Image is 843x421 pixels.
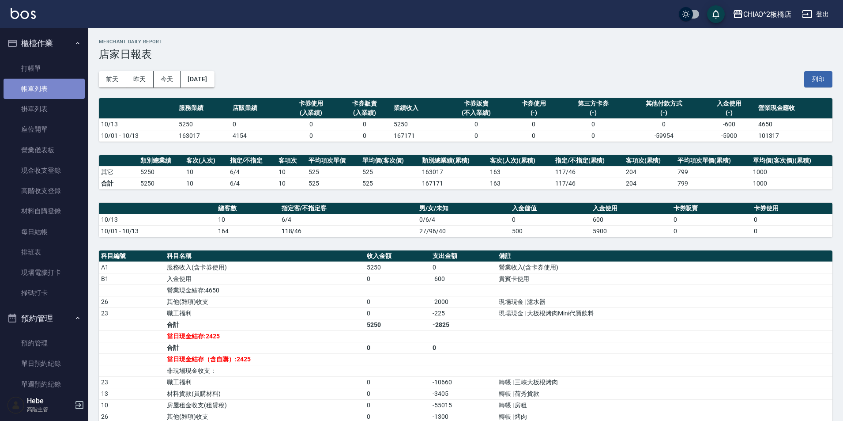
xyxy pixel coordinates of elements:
td: 163017 [420,166,487,178]
td: 其它 [99,166,138,178]
th: 客項次(累積) [624,155,675,167]
a: 營業儀表板 [4,140,85,160]
td: 轉帳 | 荷秀貨款 [497,388,832,399]
td: 5250 [177,118,230,130]
div: 第三方卡券 [563,99,623,108]
div: (入業績) [340,108,389,118]
td: 0 [365,273,430,284]
td: 0 [230,118,284,130]
a: 單日預約紀錄 [4,353,85,374]
td: 525 [360,166,420,178]
td: 117 / 46 [553,166,624,178]
button: [DATE] [181,71,214,87]
table: a dense table [99,155,832,190]
td: 入金使用 [165,273,364,284]
td: 164 [216,225,279,237]
td: 1000 [751,166,832,178]
div: 其他付款方式 [628,99,700,108]
td: 0 [561,130,625,141]
a: 預約管理 [4,333,85,353]
td: 營業收入(含卡券使用) [497,262,832,273]
td: 5250 [138,178,184,189]
th: 入金儲值 [510,203,591,214]
a: 現場電腦打卡 [4,262,85,283]
td: 6/4 [279,214,418,225]
td: 職工福利 [165,376,364,388]
td: 0 [338,130,391,141]
td: 當日現金結存:2425 [165,330,364,342]
th: 客次(人次) [184,155,228,167]
th: 指定客/不指定客 [279,203,418,214]
td: 525 [360,178,420,189]
div: 卡券販賣 [448,99,505,108]
td: 貴賓卡使用 [497,273,832,284]
a: 現金收支登錄 [4,160,85,181]
a: 高階收支登錄 [4,181,85,201]
button: 櫃檯作業 [4,32,85,55]
button: save [707,5,725,23]
button: 登出 [798,6,832,23]
td: 0/6/4 [417,214,510,225]
th: 收入金額 [365,250,430,262]
td: 當日現金結存（含自購）:2425 [165,353,364,365]
td: 0 [430,262,496,273]
td: 5250 [365,262,430,273]
td: 0 [365,296,430,307]
td: 0 [561,118,625,130]
img: Person [7,396,25,414]
td: 其他(雜項)收支 [165,296,364,307]
td: 0 [365,342,430,353]
td: 163 [488,166,553,178]
td: 0 [510,214,591,225]
td: 現場現金 | 大板根烤肉Mini代買飲料 [497,307,832,319]
a: 帳單列表 [4,79,85,99]
td: -2000 [430,296,496,307]
td: 0 [507,130,561,141]
td: 0 [284,118,338,130]
th: 服務業績 [177,98,230,119]
td: 101317 [756,130,832,141]
button: 預約管理 [4,307,85,330]
a: 單週預約紀錄 [4,374,85,394]
th: 指定/不指定(累積) [553,155,624,167]
th: 客項次 [276,155,306,167]
td: 799 [675,166,751,178]
td: 117/46 [553,178,624,189]
h3: 店家日報表 [99,48,832,61]
td: 10 [184,178,228,189]
td: 5250 [365,319,430,330]
td: -600 [702,118,756,130]
th: 平均項次單價 [306,155,360,167]
a: 掃碼打卡 [4,283,85,303]
td: 0 [626,118,702,130]
td: 23 [99,307,165,319]
td: 0 [365,399,430,411]
td: 0 [430,342,496,353]
td: 500 [510,225,591,237]
div: CHIAO^2板橋店 [743,9,792,20]
th: 卡券使用 [752,203,832,214]
td: 163 [488,178,553,189]
td: 26 [99,296,165,307]
td: 營業現金結存:4650 [165,284,364,296]
td: 0 [338,118,391,130]
td: 0 [752,225,832,237]
td: 525 [306,166,360,178]
th: 類別總業績 [138,155,184,167]
div: (-) [628,108,700,118]
td: 6/4 [228,178,277,189]
td: 10 [276,166,306,178]
a: 掛單列表 [4,99,85,119]
td: 27/96/40 [417,225,510,237]
button: 昨天 [126,71,154,87]
td: 5250 [391,118,445,130]
th: 總客數 [216,203,279,214]
table: a dense table [99,203,832,237]
td: 0 [445,118,507,130]
td: -59954 [626,130,702,141]
th: 支出金額 [430,250,496,262]
td: 167171 [391,130,445,141]
td: 10/13 [99,214,216,225]
td: 0 [671,214,752,225]
h2: Merchant Daily Report [99,39,832,45]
